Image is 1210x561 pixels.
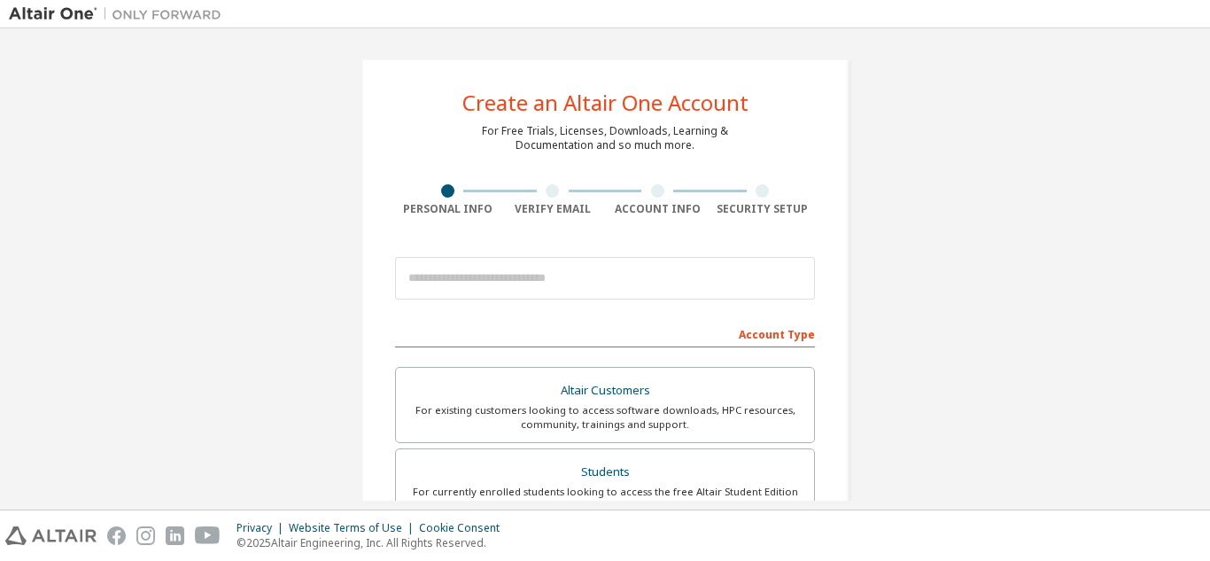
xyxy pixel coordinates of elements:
[237,535,510,550] p: © 2025 Altair Engineering, Inc. All Rights Reserved.
[462,92,748,113] div: Create an Altair One Account
[407,460,803,485] div: Students
[107,526,126,545] img: facebook.svg
[395,202,500,216] div: Personal Info
[419,521,510,535] div: Cookie Consent
[237,521,289,535] div: Privacy
[482,124,728,152] div: For Free Trials, Licenses, Downloads, Learning & Documentation and so much more.
[395,319,815,347] div: Account Type
[605,202,710,216] div: Account Info
[407,485,803,513] div: For currently enrolled students looking to access the free Altair Student Edition bundle and all ...
[166,526,184,545] img: linkedin.svg
[407,378,803,403] div: Altair Customers
[289,521,419,535] div: Website Terms of Use
[136,526,155,545] img: instagram.svg
[407,403,803,432] div: For existing customers looking to access software downloads, HPC resources, community, trainings ...
[195,526,221,545] img: youtube.svg
[9,5,230,23] img: Altair One
[710,202,816,216] div: Security Setup
[5,526,97,545] img: altair_logo.svg
[500,202,606,216] div: Verify Email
